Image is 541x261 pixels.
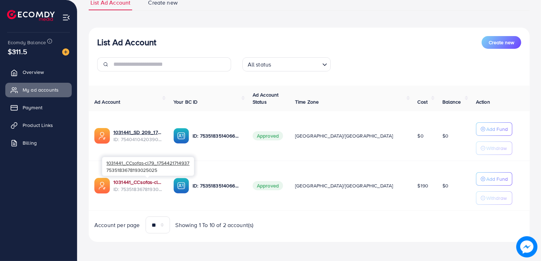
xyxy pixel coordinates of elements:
span: Overview [23,69,44,76]
span: Balance [442,98,461,105]
a: Payment [5,100,72,115]
div: <span class='underline'>1031441_SD 209_1755638636719</span></br>7540410420390035473 [113,129,162,143]
p: ID: 7535183514066075664 [193,132,241,140]
span: ID: 7540410420390035473 [113,136,162,143]
button: Add Fund [476,122,512,136]
p: Withdraw [486,144,507,152]
span: Showing 1 To 10 of 2 account(s) [176,221,254,229]
span: ID: 7535183678193025025 [113,186,162,193]
img: menu [62,13,70,22]
span: Account per page [94,221,140,229]
button: Add Fund [476,172,512,186]
img: image [516,236,537,257]
span: Payment [23,104,42,111]
span: Product Links [23,122,53,129]
img: ic-ba-acc.ded83a64.svg [174,178,189,193]
button: Create new [482,36,521,49]
span: Ecomdy Balance [8,39,46,46]
a: Billing [5,136,72,150]
span: All status [246,59,273,70]
img: logo [7,10,55,21]
img: ic-ads-acc.e4c84228.svg [94,128,110,144]
button: Withdraw [476,141,512,155]
span: Billing [23,139,37,146]
img: image [62,48,69,56]
span: Action [476,98,490,105]
p: Withdraw [486,194,507,202]
span: 1031441_CCsofas-cl79_1754421714937 [106,159,189,166]
span: [GEOGRAPHIC_DATA]/[GEOGRAPHIC_DATA] [295,182,393,189]
a: 1031441_SD 209_1755638636719 [113,129,162,136]
button: Withdraw [476,191,512,205]
span: Your BC ID [174,98,198,105]
span: $190 [418,182,429,189]
span: $0 [442,182,448,189]
img: ic-ads-acc.e4c84228.svg [94,178,110,193]
span: Ad Account [94,98,120,105]
span: Ad Account Status [253,91,279,105]
span: Create new [489,39,514,46]
a: 1031441_CCsofas-cl79_1754421714937 [113,179,162,186]
span: $311.5 [8,46,27,57]
input: Search for option [273,58,319,70]
span: $0 [442,132,448,139]
img: ic-ba-acc.ded83a64.svg [174,128,189,144]
span: Time Zone [295,98,319,105]
span: [GEOGRAPHIC_DATA]/[GEOGRAPHIC_DATA] [295,132,393,139]
div: 7535183678193025025 [102,157,194,176]
a: Product Links [5,118,72,132]
span: My ad accounts [23,86,59,93]
h3: List Ad Account [97,37,156,47]
span: Cost [418,98,428,105]
span: Approved [253,131,283,140]
a: My ad accounts [5,83,72,97]
p: Add Fund [486,125,508,133]
span: $0 [418,132,424,139]
div: Search for option [242,57,331,71]
p: ID: 7535183514066075664 [193,181,241,190]
span: Approved [253,181,283,190]
a: Overview [5,65,72,79]
p: Add Fund [486,175,508,183]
